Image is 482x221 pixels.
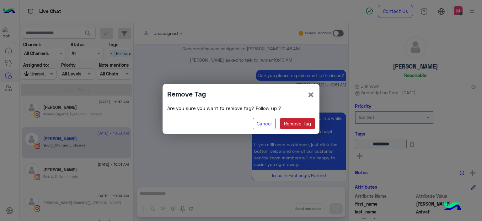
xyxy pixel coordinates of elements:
[307,89,315,101] button: Close
[167,89,206,99] h4: Remove Tag
[280,118,315,129] button: Remove Tag
[167,105,315,111] h6: Are you sure you want to remove tag? Follow up ?
[441,196,463,218] img: hulul-logo.png
[307,87,315,102] span: ×
[253,118,276,129] button: Cancel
